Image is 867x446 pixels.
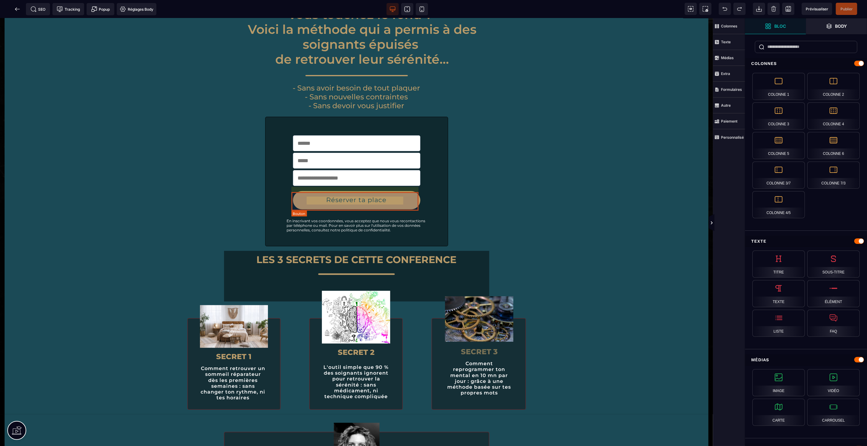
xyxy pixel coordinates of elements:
[745,18,806,34] span: Ouvrir les blocs
[807,280,860,307] div: Élément
[229,64,485,92] h1: - Sans avoir besoin de tout plaquer - Sans nouvelles contraintes - Sans devoir vous justifier
[774,24,786,28] strong: Bloc
[768,3,780,15] span: Nettoyage
[322,326,390,341] h2: SECRET 2
[699,3,712,15] span: Capture d'écran
[745,58,867,69] div: Colonnes
[807,132,860,159] div: Colonne 6
[745,236,867,247] div: Texte
[322,344,390,383] text: L'outil simple que 90 % des soignants ignorent pour retrouver la sérénité : sans médicament, ni t...
[445,326,513,341] h2: SECRET 3
[713,66,745,82] span: Extra
[807,102,860,130] div: Colonne 4
[752,251,805,278] div: Titre
[401,3,413,15] span: Voir tablette
[322,272,390,325] img: 969f48a4356dfefeaf3551c82c14fcd8_hypnose-integrative-paris.jpg
[445,275,513,325] img: 6d162a9b9729d2ee79e16af0b491a9b8_laura-ockel-UQ2Fw_9oApU-unsplash.jpg
[752,162,805,189] div: Colonne 3/7
[806,18,867,34] span: Ouvrir les calques
[200,334,268,346] h2: SECRET 1
[91,6,110,12] span: Popup
[721,135,744,140] strong: Personnalisé
[840,7,853,11] span: Publier
[713,18,745,34] span: Colonnes
[416,3,428,15] span: Voir mobile
[713,98,745,113] span: Autre
[733,3,746,15] span: Rétablir
[807,73,860,100] div: Colonne 2
[721,119,737,123] strong: Paiement
[11,3,23,15] span: Retour
[752,73,805,100] div: Colonne 1
[745,354,867,366] div: Médias
[200,287,268,330] img: dc20de6a5cd0825db1fc6d61989e440e_Capture_d%E2%80%99e%CC%81cran_2024-04-11_180029.jpg
[721,40,731,44] strong: Texte
[807,399,860,426] div: Carrousel
[835,24,847,28] strong: Body
[752,102,805,130] div: Colonne 3
[806,7,828,11] span: Prévisualiser
[782,3,794,15] span: Enregistrer
[752,310,805,337] div: Liste
[120,6,153,12] span: Réglages Body
[719,3,731,15] span: Défaire
[57,6,80,12] span: Tracking
[807,310,860,337] div: FAQ
[200,346,268,384] text: Comment retrouver un sommeil réparateur dès les premières semaines : sans changer ton rythme, ni ...
[836,3,857,15] span: Enregistrer le contenu
[445,341,513,379] text: Comment reprogrammer ton mental en 10 mn par jour : grâce à une méthode basée sur tes propres mots
[685,3,697,15] span: Voir les composants
[807,251,860,278] div: Sous-titre
[721,87,742,92] strong: Formulaires
[87,3,114,15] span: Créer une alerte modale
[26,3,50,15] span: Métadata SEO
[752,132,805,159] div: Colonne 5
[713,113,745,129] span: Paiement
[293,173,420,191] button: Réserver ta place
[807,162,860,189] div: Colonne 7/3
[713,50,745,66] span: Médias
[721,55,734,60] strong: Médias
[745,214,751,232] span: Afficher les vues
[229,233,485,250] h1: LES 3 SECRETS DE CETTE CONFERENCE
[387,3,399,15] span: Voir bureau
[721,103,731,108] strong: Autre
[713,34,745,50] span: Texte
[117,3,156,15] span: Favicon
[807,369,860,396] div: Vidéo
[752,280,805,307] div: Texte
[752,191,805,218] div: Colonne 4/5
[287,200,426,214] div: En inscrivant vos coordonnées, vous acceptez que nous vous recontactions par téléphone ou mail. P...
[752,369,805,396] div: Image
[30,6,46,12] span: SEO
[713,82,745,98] span: Formulaires
[721,71,730,76] strong: Extra
[802,3,832,15] span: Aperçu
[753,3,765,15] span: Importer
[752,399,805,426] div: Carte
[721,24,737,28] strong: Colonnes
[52,3,84,15] span: Code de suivi
[713,129,745,145] span: Personnalisé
